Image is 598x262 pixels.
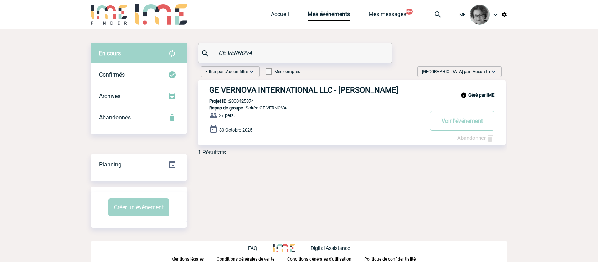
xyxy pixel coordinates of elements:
a: Conditions générales d'utilisation [287,255,364,262]
button: Voir l'événement [430,111,494,131]
input: Rechercher un événement par son nom [217,48,375,58]
div: Retrouvez ici tous vos événements organisés par date et état d'avancement [91,154,187,175]
span: Planning [99,161,122,168]
button: Créer un événement [108,198,169,216]
img: 101028-0.jpg [470,5,490,25]
div: Retrouvez ici tous les événements que vous avez décidé d'archiver [91,86,187,107]
span: 27 pers. [219,113,235,118]
span: Aucun filtre [226,69,248,74]
p: FAQ [248,245,257,251]
p: Mentions légales [171,257,204,262]
img: IME-Finder [91,4,128,25]
img: http://www.idealmeetingsevents.fr/ [273,244,295,252]
span: Abandonnés [99,114,131,121]
span: Repas de groupe [209,105,243,111]
p: Conditions générales de vente [217,257,274,262]
p: - Soirée GE VERNOVA [198,105,423,111]
img: info_black_24dp.svg [460,92,467,98]
p: 2000425874 [198,98,254,104]
p: Conditions générales d'utilisation [287,257,351,262]
span: Confirmés [99,71,125,78]
a: Mes messages [368,11,406,21]
span: Archivés [99,93,120,99]
div: Retrouvez ici tous vos événements annulés [91,107,187,128]
a: Abandonner [457,135,494,141]
span: IME [458,12,465,17]
span: 30 Octobre 2025 [219,127,252,133]
span: En cours [99,50,121,57]
span: [GEOGRAPHIC_DATA] par : [422,68,490,75]
a: FAQ [248,244,273,251]
span: Aucun tri [473,69,490,74]
a: Planning [91,154,187,175]
img: baseline_expand_more_white_24dp-b.png [490,68,497,75]
span: Filtrer par : [205,68,248,75]
a: Mes événements [308,11,350,21]
button: 99+ [406,9,413,15]
a: GE VERNOVA INTERNATIONAL LLC - [PERSON_NAME] [198,86,506,94]
p: Politique de confidentialité [364,257,416,262]
div: Retrouvez ici tous vos évènements avant confirmation [91,43,187,64]
b: Projet ID : [209,98,229,104]
b: Géré par IME [468,92,494,98]
label: Mes comptes [266,69,300,74]
h3: GE VERNOVA INTERNATIONAL LLC - [PERSON_NAME] [209,86,423,94]
p: Digital Assistance [311,245,350,251]
a: Accueil [271,11,289,21]
a: Mentions légales [171,255,217,262]
div: 1 Résultats [198,149,226,156]
img: baseline_expand_more_white_24dp-b.png [248,68,255,75]
a: Conditions générales de vente [217,255,287,262]
a: Politique de confidentialité [364,255,427,262]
